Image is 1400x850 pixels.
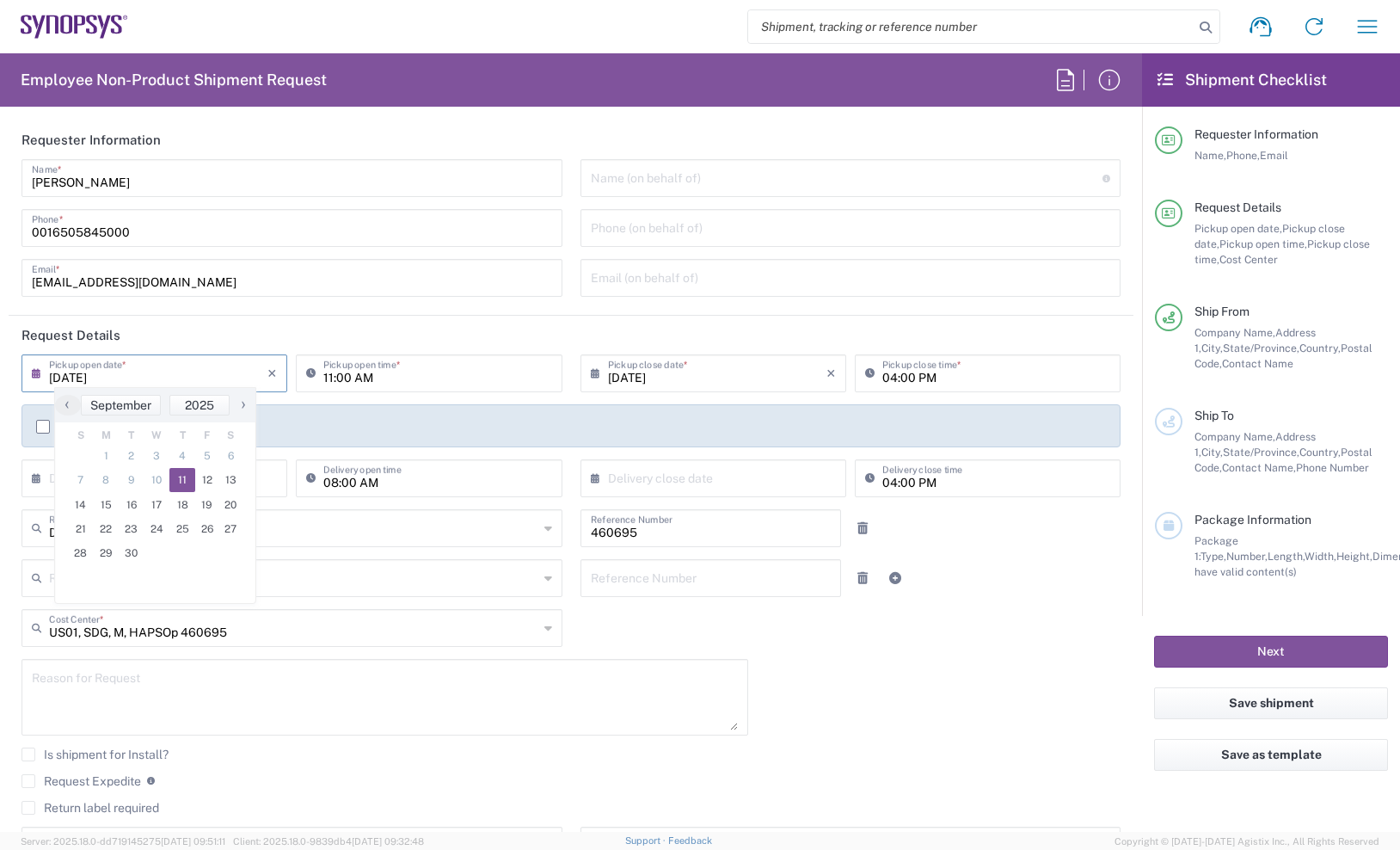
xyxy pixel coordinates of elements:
span: [DATE] 09:32:48 [352,836,424,847]
span: September [90,398,151,412]
label: Return label required [21,801,159,815]
button: › [230,395,255,416]
span: 29 [94,541,120,565]
span: 23 [119,517,144,541]
span: 8 [94,468,120,492]
span: Phone, [1226,149,1260,162]
span: Contact Name [1222,357,1293,370]
button: ‹ [55,395,81,416]
a: Feedback [668,835,712,846]
span: Ship From [1194,305,1250,318]
span: 13 [218,468,243,492]
span: 26 [195,517,219,541]
span: Country, [1299,446,1341,459]
span: 21 [68,517,94,541]
span: 6 [218,444,243,468]
a: Add Reference [883,566,907,590]
button: Save as template [1154,739,1388,771]
span: Email [1260,149,1288,162]
i: × [267,360,277,387]
button: Save shipment [1154,687,1388,719]
span: Name, [1194,149,1226,162]
a: Remove Reference [850,566,875,590]
input: Shipment, tracking or reference number [748,10,1194,43]
bs-datepicker-navigation-view: ​ ​ ​ [55,395,255,416]
span: 25 [169,517,195,541]
span: Pickup open time, [1219,237,1307,250]
span: 22 [94,517,120,541]
span: 2025 [185,398,214,412]
th: weekday [169,427,195,444]
span: Server: 2025.18.0-dd719145275 [21,836,225,847]
span: Company Name, [1194,430,1275,443]
span: State/Province, [1223,342,1299,354]
span: 20 [218,493,243,517]
span: ‹ [54,394,80,415]
span: › [230,394,256,415]
span: 4 [169,444,195,468]
th: weekday [218,427,243,444]
a: Remove Reference [850,516,875,540]
a: Support [625,835,668,846]
span: 10 [144,468,170,492]
span: 24 [144,517,170,541]
span: Number, [1226,550,1268,563]
span: Requester Information [1194,127,1318,141]
th: weekday [119,427,144,444]
span: 16 [119,493,144,517]
span: City, [1201,446,1223,459]
span: Client: 2025.18.0-9839db4 [233,836,424,847]
span: 12 [195,468,219,492]
span: 15 [94,493,120,517]
th: weekday [144,427,170,444]
button: Next [1154,636,1388,668]
th: weekday [195,427,219,444]
span: Contact Name, [1222,461,1296,474]
span: 17 [144,493,170,517]
span: State/Province, [1223,446,1299,459]
span: Width, [1305,550,1336,563]
button: 2025 [169,395,230,416]
span: Company Name, [1194,326,1275,339]
button: September [81,395,161,416]
th: weekday [68,427,94,444]
span: 14 [68,493,94,517]
span: Ship To [1194,409,1234,422]
th: weekday [94,427,120,444]
span: 19 [195,493,219,517]
h2: Shipment Checklist [1157,70,1327,90]
span: 9 [119,468,144,492]
span: Phone Number [1296,461,1369,474]
span: Cost Center [1219,253,1278,266]
h2: Request Details [21,327,120,344]
span: Request Details [1194,200,1281,214]
span: Country, [1299,342,1341,354]
h2: Requester Information [21,132,161,149]
span: 28 [68,541,94,565]
span: Pickup open date, [1194,222,1282,235]
i: × [826,360,836,387]
label: Schedule pickup [36,420,150,434]
span: Type, [1200,550,1226,563]
span: 7 [68,468,94,492]
span: Height, [1336,550,1372,563]
span: 5 [195,444,219,468]
bs-datepicker-container: calendar [54,387,256,604]
label: Request Expedite [21,774,141,788]
h2: Employee Non-Product Shipment Request [21,70,327,90]
span: 30 [119,541,144,565]
span: Package 1: [1194,534,1238,563]
span: 18 [169,493,195,517]
span: 11 [169,468,195,492]
span: City, [1201,342,1223,354]
span: Length, [1268,550,1305,563]
label: Is shipment for Install? [21,748,169,761]
span: Package Information [1194,513,1311,527]
span: [DATE] 09:51:11 [161,836,225,847]
span: 3 [144,444,170,468]
span: 27 [218,517,243,541]
span: 2 [119,444,144,468]
span: 1 [94,444,120,468]
span: Copyright © [DATE]-[DATE] Agistix Inc., All Rights Reserved [1114,834,1379,849]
